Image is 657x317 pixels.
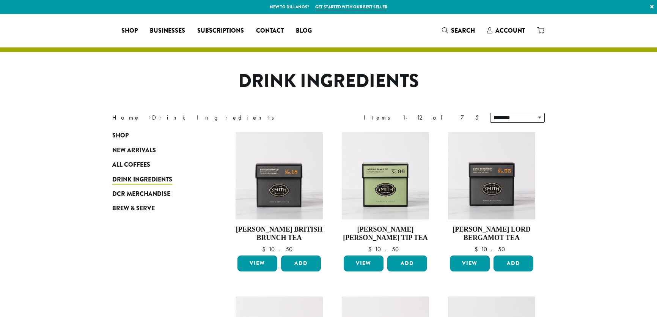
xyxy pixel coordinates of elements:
a: Drink Ingredients [112,172,203,186]
button: Add [494,255,533,271]
span: New Arrivals [112,146,156,155]
span: Contact [256,26,284,36]
h4: [PERSON_NAME] British Brunch Tea [236,226,323,242]
a: View [237,255,277,271]
span: Drink Ingredients [112,175,172,185]
span: Subscriptions [197,26,244,36]
span: Shop [112,131,129,140]
a: View [344,255,384,271]
a: [PERSON_NAME] British Brunch Tea $10.50 [236,132,323,252]
nav: Breadcrumb [112,113,317,122]
span: $ [368,245,375,253]
a: Search [436,24,481,37]
span: Blog [296,26,312,36]
a: All Coffees [112,158,203,172]
h1: Drink Ingredients [107,70,550,92]
span: Businesses [150,26,185,36]
span: All Coffees [112,160,150,170]
img: Jasmine-Silver-Tip-Signature-Green-Carton-2023.jpg [342,132,429,219]
a: [PERSON_NAME] [PERSON_NAME] Tip Tea $10.50 [342,132,429,252]
img: Lord-Bergamot-Signature-Black-Carton-2023-1.jpg [448,132,535,219]
span: DCR Merchandise [112,189,170,199]
div: Items 1-12 of 75 [364,113,479,122]
bdi: 10.50 [262,245,296,253]
span: Account [495,26,525,35]
span: $ [262,245,269,253]
a: DCR Merchandise [112,187,203,201]
h4: [PERSON_NAME] Lord Bergamot Tea [448,226,535,242]
bdi: 10.50 [368,245,402,253]
span: Shop [121,26,138,36]
span: $ [475,245,481,253]
span: Brew & Serve [112,204,155,213]
a: Brew & Serve [112,201,203,216]
a: Get started with our best seller [315,4,387,10]
span: Search [451,26,475,35]
bdi: 10.50 [475,245,509,253]
img: British-Brunch-Signature-Black-Carton-2023-2.jpg [236,132,323,219]
a: Shop [115,25,144,37]
h4: [PERSON_NAME] [PERSON_NAME] Tip Tea [342,226,429,242]
span: › [148,110,151,122]
a: [PERSON_NAME] Lord Bergamot Tea $10.50 [448,132,535,252]
a: New Arrivals [112,143,203,158]
a: Home [112,114,140,121]
button: Add [281,255,321,271]
a: Shop [112,128,203,143]
a: View [450,255,490,271]
button: Add [387,255,427,271]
